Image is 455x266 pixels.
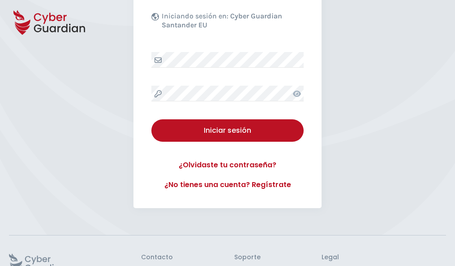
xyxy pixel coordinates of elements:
h3: Soporte [234,253,261,262]
h3: Contacto [141,253,173,262]
button: Iniciar sesión [151,119,304,142]
a: ¿No tienes una cuenta? Regístrate [151,179,304,190]
div: Iniciar sesión [158,125,297,136]
h3: Legal [322,253,446,262]
a: ¿Olvidaste tu contraseña? [151,160,304,170]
